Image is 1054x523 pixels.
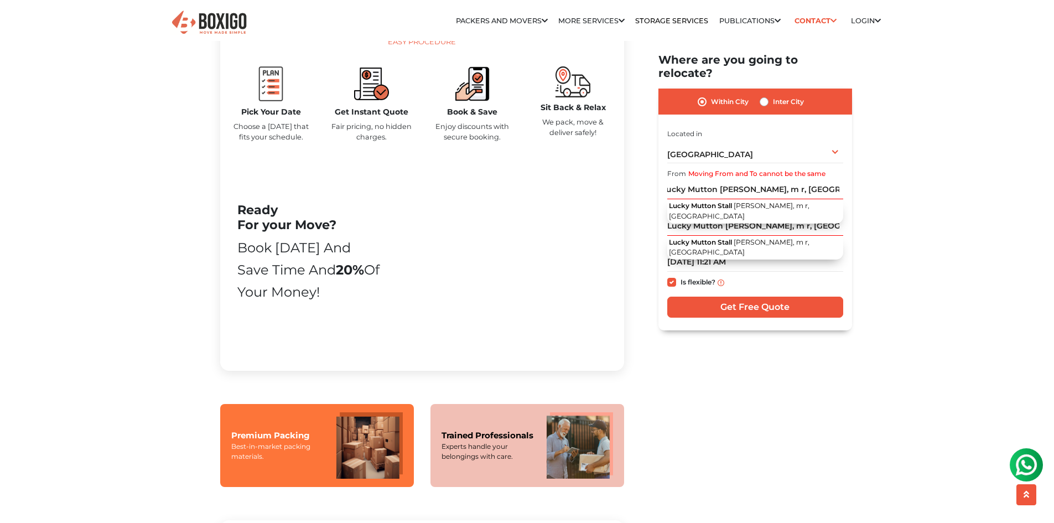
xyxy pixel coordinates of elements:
[456,17,548,25] a: Packers and Movers
[669,238,809,257] span: [PERSON_NAME], m r, [GEOGRAPHIC_DATA]
[231,442,325,462] div: Best-in-market packing materials.
[558,17,625,25] a: More services
[667,297,843,318] input: Get Free Quote
[253,66,288,101] img: boxigo_packers_and_movers_plan
[669,202,809,221] span: [PERSON_NAME], m r, [GEOGRAPHIC_DATA]
[791,12,840,29] a: Contact
[667,169,686,179] label: From
[667,150,753,160] span: [GEOGRAPHIC_DATA]
[229,121,313,142] p: Choose a [DATE] that fits your schedule.
[669,238,732,246] span: Lucky Mutton Stall
[354,66,389,101] img: boxigo_packers_and_movers_compare
[851,17,881,25] a: Login
[231,429,325,442] div: Premium Packing
[555,66,590,97] img: boxigo_packers_and_movers_move
[1016,484,1036,505] button: scroll up
[667,200,843,224] button: Lucky Mutton Stall [PERSON_NAME], m r, [GEOGRAPHIC_DATA]
[718,279,724,286] img: info
[635,17,708,25] a: Storage Services
[336,262,364,278] b: 20%
[667,236,843,260] button: Lucky Mutton Stall [PERSON_NAME], m r, [GEOGRAPHIC_DATA]
[531,117,615,138] p: We pack, move & deliver safely!
[711,95,749,108] label: Within City
[237,203,382,232] h2: Ready For your Move?
[11,11,33,33] img: whatsapp-icon.svg
[667,216,843,236] input: Select Building or Nearest Landmark
[681,276,715,288] label: Is flexible?
[531,103,615,112] h5: Sit Back & Relax
[688,169,825,179] label: Moving From and To cannot be the same
[336,412,403,479] img: Premium Packing
[669,202,732,210] span: Lucky Mutton Stall
[430,121,515,142] p: Enjoy discounts with secure booking.
[667,180,843,200] input: Select Building or Nearest Landmark
[398,170,606,345] iframe: YouTube video player
[442,429,536,442] div: Trained Professionals
[330,121,414,142] p: Fair pricing, no hidden charges.
[719,17,781,25] a: Publications
[442,442,536,462] div: Experts handle your belongings with care.
[430,107,515,117] h5: Book & Save
[170,9,248,37] img: Boxigo
[229,37,615,48] div: Easy Procedure
[229,107,313,117] h5: Pick Your Date
[667,129,702,139] label: Located in
[773,95,804,108] label: Inter City
[237,237,382,303] div: Book [DATE] and Save time and of your money!
[455,66,490,101] img: boxigo_packers_and_movers_book
[667,253,843,272] input: Moving date
[547,412,613,479] img: Trained Professionals
[330,107,414,117] h5: Get Instant Quote
[658,53,852,80] h2: Where are you going to relocate?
